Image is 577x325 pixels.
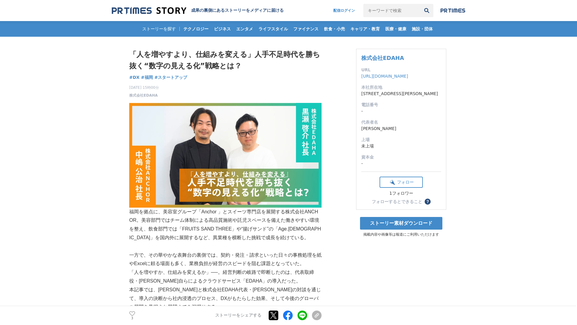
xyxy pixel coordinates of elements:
p: 掲載内容や画像等は報道にご利用いただけます [356,232,446,237]
p: 福岡を拠点に、美容室グループ「Anchor 」とスイーツ専門店を展開する株式会社ANCHOR。美容部門ではチーム体制による高品質施術や託児スペースを備えた働きやすい環境を整え、飲食部門では「FR... [129,208,322,242]
a: ファイナンス [291,21,321,37]
dd: [STREET_ADDRESS][PERSON_NAME] [361,91,441,97]
a: 医療・健康 [383,21,409,37]
a: 株式会社EDAHA [129,93,158,98]
span: #スタートアップ [154,75,188,80]
span: ファイナンス [291,26,321,32]
input: キーワードで検索 [363,4,420,17]
img: thumbnail_96881320-a362-11f0-be38-a389c2315d6f.png [129,103,322,208]
a: 施設・団体 [409,21,435,37]
a: キャリア・教育 [348,21,382,37]
dd: 未上場 [361,143,441,149]
span: キャリア・教育 [348,26,382,32]
dt: 資本金 [361,154,441,160]
dd: - [361,108,441,114]
a: #DX [129,74,139,81]
dt: 上場 [361,137,441,143]
h2: 成果の裏側にあるストーリーをメディアに届ける [191,8,284,13]
button: 検索 [420,4,433,17]
div: フォローするとできること [372,200,422,204]
span: 医療・健康 [383,26,409,32]
a: 成果の裏側にあるストーリーをメディアに届ける 成果の裏側にあるストーリーをメディアに届ける [112,7,284,15]
span: [DATE] 15時00分 [129,85,159,90]
span: #福岡 [141,75,153,80]
a: 株式会社EDAHA [361,55,404,61]
a: ストーリー素材ダウンロード [360,217,442,230]
img: prtimes [441,8,465,13]
dd: - [361,160,441,167]
p: ストーリーをシェアする [215,313,261,318]
p: 一方で、その華やかな表舞台の裏側では、契約・発注・請求といった日々の事務処理を紙やExcelに頼る場面も多く、業務負担が経営のスピードを阻む課題となっていた。 [129,251,322,268]
h1: 「人を増やすより、仕組みを変える」人手不足時代を勝ち抜く“数字の見える化”戦略とは？ [129,49,322,72]
img: 成果の裏側にあるストーリーをメディアに届ける [112,7,186,15]
span: ライフスタイル [256,26,290,32]
span: 飲食・小売 [322,26,347,32]
span: テクノロジー [181,26,211,32]
a: エンタメ [234,21,255,37]
a: [URL][DOMAIN_NAME] [361,74,408,79]
button: ？ [425,199,431,205]
dt: URL [361,67,441,73]
p: 3 [129,317,135,320]
a: ライフスタイル [256,21,290,37]
dt: 代表者名 [361,119,441,125]
dt: 電話番号 [361,102,441,108]
span: #DX [129,75,139,80]
a: ビジネス [212,21,233,37]
a: 飲食・小売 [322,21,347,37]
a: 配信ログイン [327,4,361,17]
dd: [PERSON_NAME] [361,125,441,132]
span: エンタメ [234,26,255,32]
p: 本記事では、[PERSON_NAME]と株式会社EDAHA代表・[PERSON_NAME]の対談を通じて、導入の決断から社内浸透のプロセス、DXがもたらした効果、そして今後のグローバル展開を見据... [129,286,322,311]
a: #スタートアップ [154,74,188,81]
span: ビジネス [212,26,233,32]
div: 1フォロワー [380,191,423,196]
span: ？ [426,200,430,204]
p: 「人を増やすか、仕組みを変えるか」──。経営判断の岐路で即断したのは、代表取締役・[PERSON_NAME]自らによるクラウドサービス「EDAHA」の導入だった。 [129,268,322,286]
a: #福岡 [141,74,153,81]
span: 施設・団体 [409,26,435,32]
dt: 本社所在地 [361,84,441,91]
button: フォロー [380,177,423,188]
a: テクノロジー [181,21,211,37]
